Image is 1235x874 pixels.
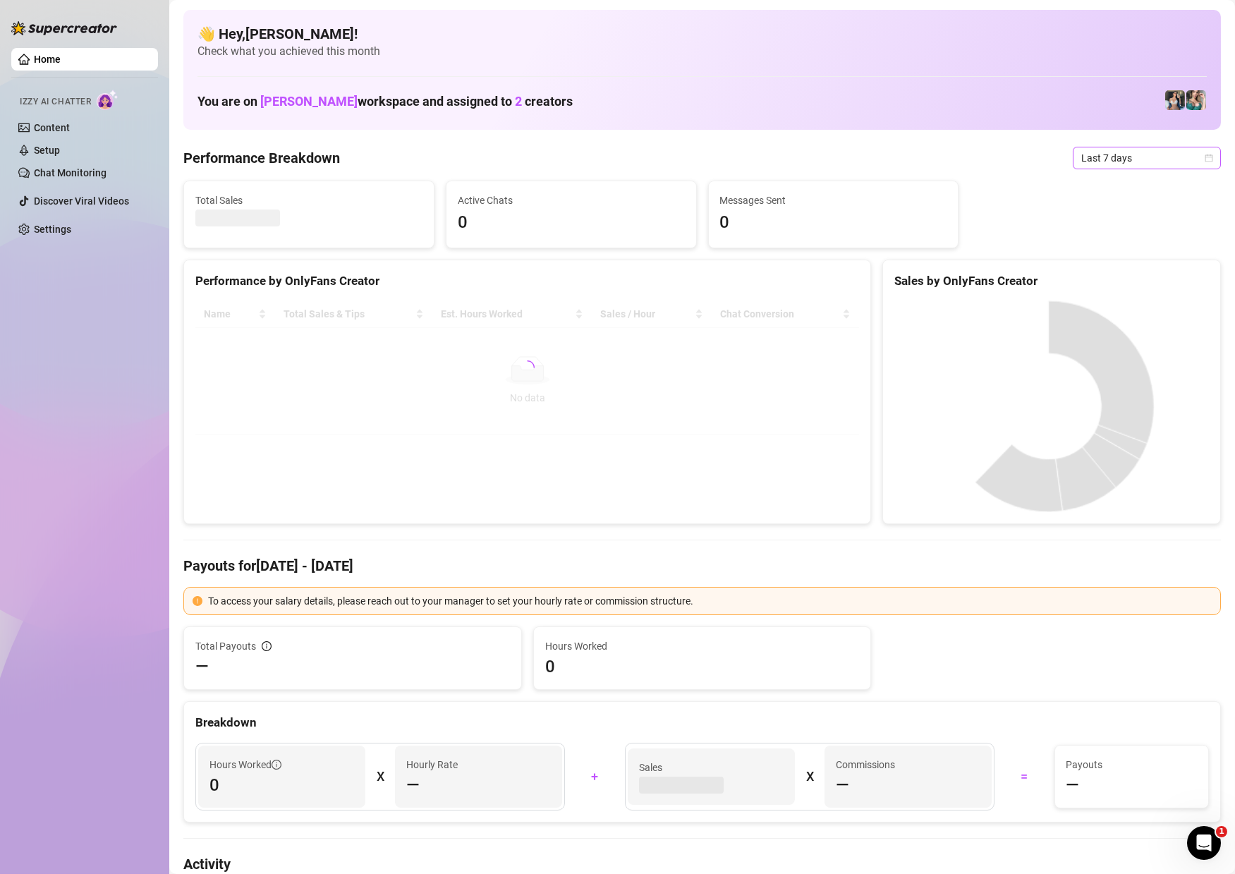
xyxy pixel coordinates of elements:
span: Sales [639,760,784,775]
div: Sales by OnlyFans Creator [894,272,1209,291]
span: calendar [1205,154,1213,162]
span: — [195,655,209,678]
span: loading [518,358,537,377]
img: logo-BBDzfeDw.svg [11,21,117,35]
article: Commissions [836,757,895,772]
img: Katy [1165,90,1185,110]
h4: Performance Breakdown [183,148,340,168]
div: = [1003,765,1046,788]
span: 0 [720,210,947,236]
span: — [836,774,849,796]
span: Last 7 days [1081,147,1212,169]
a: Home [34,54,61,65]
span: Total Payouts [195,638,256,654]
div: Breakdown [195,713,1209,732]
img: Zaddy [1186,90,1206,110]
span: Total Sales [195,193,422,208]
div: X [377,765,384,788]
iframe: Intercom live chat [1187,826,1221,860]
span: info-circle [272,760,281,770]
article: Hourly Rate [406,757,458,772]
div: X [806,765,813,788]
a: Content [34,122,70,133]
span: 0 [458,210,685,236]
img: AI Chatter [97,90,118,110]
h4: Activity [183,854,1221,874]
span: 2 [515,94,522,109]
span: Payouts [1066,757,1198,772]
span: [PERSON_NAME] [260,94,358,109]
span: 0 [545,655,860,678]
h4: Payouts for [DATE] - [DATE] [183,556,1221,576]
span: Hours Worked [209,757,281,772]
a: Discover Viral Videos [34,195,129,207]
div: + [573,765,616,788]
div: To access your salary details, please reach out to your manager to set your hourly rate or commis... [208,593,1212,609]
a: Chat Monitoring [34,167,107,178]
span: Active Chats [458,193,685,208]
span: — [406,774,420,796]
span: Izzy AI Chatter [20,95,91,109]
span: Check what you achieved this month [197,44,1207,59]
h4: 👋 Hey, [PERSON_NAME] ! [197,24,1207,44]
a: Settings [34,224,71,235]
a: Setup [34,145,60,156]
span: — [1066,774,1080,796]
span: Hours Worked [545,638,860,654]
span: info-circle [262,641,272,651]
h1: You are on workspace and assigned to creators [197,94,573,109]
span: 1 [1216,826,1227,837]
span: Messages Sent [720,193,947,208]
span: exclamation-circle [193,596,202,606]
div: Performance by OnlyFans Creator [195,272,859,291]
span: 0 [209,774,354,796]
